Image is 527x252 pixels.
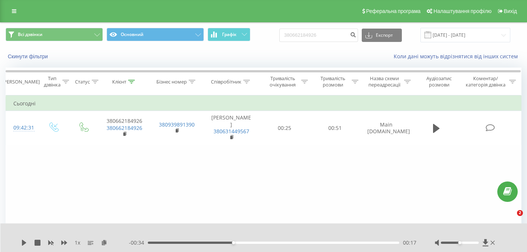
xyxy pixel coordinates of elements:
div: Коментар/категорія дзвінка [464,75,507,88]
button: Експорт [362,29,402,42]
a: 380939891390 [159,121,195,128]
div: Accessibility label [458,241,461,244]
button: Основний [107,28,204,41]
a: 380662184926 [107,124,142,131]
input: Пошук за номером [279,29,358,42]
button: Графік [208,28,250,41]
td: 00:25 [259,111,309,145]
div: Співробітник [211,79,241,85]
button: Скинути фільтри [6,53,52,60]
div: Клієнт [112,79,126,85]
div: Accessibility label [232,241,235,244]
td: Main [DOMAIN_NAME] [360,111,412,145]
div: Тип дзвінка [44,75,61,88]
span: 1 x [75,239,80,246]
td: [PERSON_NAME] [203,111,260,145]
a: 380631449567 [214,128,249,135]
div: Назва схеми переадресації [367,75,402,88]
span: Всі дзвінки [18,32,42,37]
div: Бізнес номер [156,79,187,85]
span: Налаштування профілю [433,8,491,14]
span: 2 [517,210,523,216]
span: Графік [222,32,237,37]
div: [PERSON_NAME] [2,79,40,85]
div: Тривалість розмови [316,75,350,88]
span: Вихід [504,8,517,14]
a: Коли дані можуть відрізнятися вiд інших систем [394,53,521,60]
td: 00:51 [310,111,360,145]
span: 00:17 [403,239,416,246]
td: Сьогодні [6,96,521,111]
td: 380662184926 [98,111,151,145]
iframe: Intercom live chat [502,210,520,228]
div: 09:42:31 [13,121,30,135]
button: Всі дзвінки [6,28,103,41]
span: - 00:34 [129,239,148,246]
div: Аудіозапис розмови [419,75,459,88]
span: Реферальна програма [366,8,421,14]
div: Тривалість очікування [266,75,299,88]
div: Статус [75,79,90,85]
